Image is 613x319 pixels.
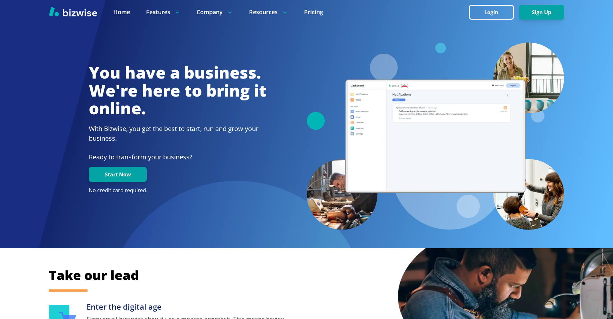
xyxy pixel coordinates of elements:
[197,8,233,16] p: Company
[249,8,288,16] p: Resources
[49,7,97,16] img: Bizwise Logo
[89,167,147,182] button: Start Now
[469,5,514,20] button: Login
[469,9,519,15] a: Login
[89,187,266,194] p: No credit card required.
[146,8,181,16] p: Features
[89,152,266,162] p: Ready to transform your business?
[89,172,147,178] a: Start Now
[89,64,266,117] h1: You have a business. We're here to bring it online.
[87,302,290,312] h3: Enter the digital age
[519,5,564,20] button: Sign Up
[49,267,532,284] h2: Take our lead
[113,8,130,16] a: Home
[519,9,564,15] a: Sign Up
[304,8,323,16] a: Pricing
[89,124,266,143] h2: With Bizwise, you get the best to start, run and grow your business.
